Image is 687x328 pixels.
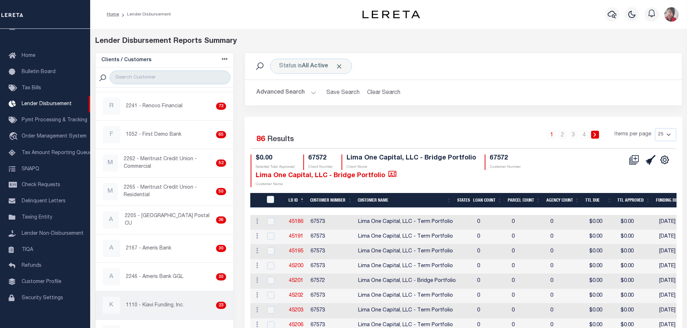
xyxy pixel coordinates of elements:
[547,215,586,230] td: 0
[474,304,509,318] td: 0
[474,244,509,259] td: 0
[270,59,352,74] div: Status is
[509,259,547,274] td: 0
[364,86,403,100] button: Clear Search
[347,154,476,162] h4: Lima One Capital, LLC - Bridge Portfolio
[474,230,509,244] td: 0
[355,230,459,244] td: Lima One Capital, LLC - Term Portfolio
[355,193,454,208] th: Customer Name: activate to sort column ascending
[547,304,586,318] td: 0
[216,273,226,280] div: 30
[289,234,303,239] a: 45191
[107,12,119,17] a: Home
[490,165,521,170] p: Customer Number
[618,289,656,304] td: $0.00
[490,154,521,162] h4: 67572
[474,274,509,289] td: 0
[355,244,459,259] td: Lima One Capital, LLC - Term Portfolio
[308,304,355,318] td: 67573
[22,86,41,91] span: Tax Bills
[543,193,582,208] th: Agency Count: activate to sort column ascending
[509,230,547,244] td: 0
[322,86,364,100] button: Save Search
[96,291,234,319] a: K1110 - Kiavi Funding, Inc.23
[548,131,556,139] a: 1
[289,323,303,328] a: 45206
[355,259,459,274] td: Lima One Capital, LLC - Term Portfolio
[547,259,586,274] td: 0
[96,92,234,120] a: R2241 - Renovo Financial73
[509,215,547,230] td: 0
[96,263,234,291] a: A2246 - Ameris Bank GGL30
[124,184,213,199] p: 2265 - Meritrust Credit Union - Residential
[216,103,226,110] div: 73
[110,71,230,84] input: Search Customer
[22,150,92,156] span: Tax Amount Reporting Queue
[103,183,118,200] div: M
[470,193,505,208] th: Loan Count: activate to sort column ascending
[256,170,396,180] h4: Lima One Capital, LLC - Bridge Portfolio
[547,244,586,259] td: 0
[615,193,653,208] th: Ttl Approved: activate to sort column ascending
[618,304,656,318] td: $0.00
[618,215,656,230] td: $0.00
[126,273,183,281] p: 2246 - Ameris Bank GGL
[103,126,120,143] div: F
[126,245,171,252] p: 2167 - Ameris Bank
[308,259,355,274] td: 67573
[103,154,118,172] div: M
[509,244,547,259] td: 0
[559,131,567,139] a: 2
[216,131,226,138] div: 65
[126,131,181,139] p: 1052 - First Demo Bank
[509,304,547,318] td: 0
[289,219,303,224] a: 45186
[547,289,586,304] td: 0
[256,165,295,170] p: Selected Total Approved
[302,63,328,69] b: All Active
[289,249,303,254] a: 45195
[22,231,84,236] span: Lender Non-Disbursement
[126,103,182,110] p: 2241 - Renovo Financial
[586,289,618,304] td: $0.00
[289,308,303,313] a: 45203
[216,188,226,195] div: 50
[454,193,470,208] th: States
[335,63,343,70] span: Click to Remove
[580,131,588,139] a: 4
[267,134,294,145] label: Results
[308,165,333,170] p: Client Number
[103,211,119,229] div: A
[615,131,651,139] span: Items per page
[96,178,234,206] a: M2265 - Meritrust Credit Union - Residential50
[355,289,459,304] td: Lima One Capital, LLC - Term Portfolio
[586,215,618,230] td: $0.00
[22,296,63,301] span: Security Settings
[9,132,20,141] i: travel_explore
[505,193,543,208] th: Parcel Count: activate to sort column ascending
[586,244,618,259] td: $0.00
[586,274,618,289] td: $0.00
[308,154,333,162] h4: 67572
[22,199,66,204] span: Delinquent Letters
[101,57,151,63] h5: Clients / Customers
[22,102,72,107] span: Lender Disbursement
[96,121,234,149] a: F1052 - First Demo Bank65
[547,274,586,289] td: 0
[586,259,618,274] td: $0.00
[618,244,656,259] td: $0.00
[618,259,656,274] td: $0.00
[22,215,52,220] span: Taxing Entity
[262,193,286,208] th: LDID
[216,245,226,252] div: 30
[22,279,61,284] span: Customer Profile
[347,165,476,170] p: Client Name
[308,215,355,230] td: 67573
[509,289,547,304] td: 0
[216,216,226,224] div: 36
[509,274,547,289] td: 0
[289,278,303,283] a: 45201
[22,183,60,188] span: Check Requests
[96,234,234,262] a: A2167 - Ameris Bank30
[355,304,459,318] td: Lima One Capital, LLC - Term Portfolio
